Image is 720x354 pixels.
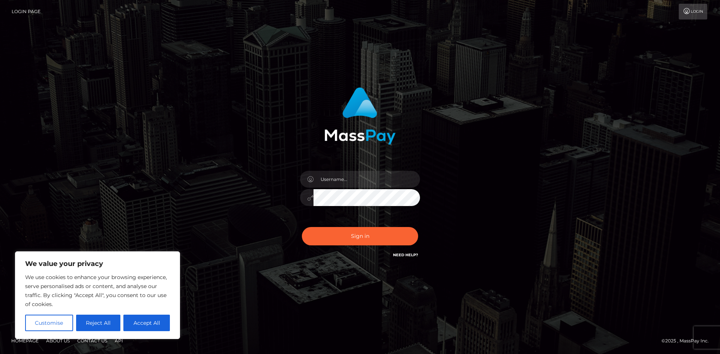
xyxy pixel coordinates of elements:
[8,335,42,347] a: Homepage
[74,335,110,347] a: Contact Us
[393,252,418,257] a: Need Help?
[12,4,40,19] a: Login Page
[313,171,420,188] input: Username...
[112,335,126,347] a: API
[302,227,418,245] button: Sign in
[25,259,170,268] p: We value your privacy
[25,315,73,331] button: Customise
[15,251,180,339] div: We value your privacy
[679,4,707,19] a: Login
[76,315,121,331] button: Reject All
[25,273,170,309] p: We use cookies to enhance your browsing experience, serve personalised ads or content, and analys...
[661,337,714,345] div: © 2025 , MassPay Inc.
[43,335,73,347] a: About Us
[324,87,396,145] img: MassPay Login
[123,315,170,331] button: Accept All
